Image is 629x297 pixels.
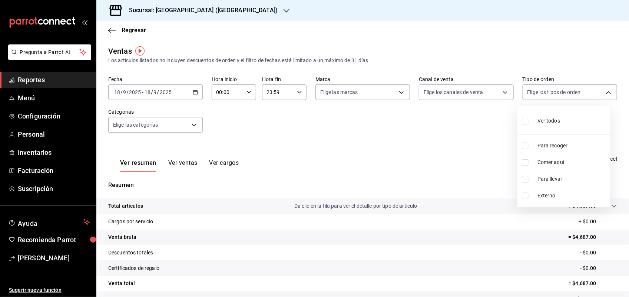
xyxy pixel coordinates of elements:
span: Para llevar [537,175,607,183]
span: Externo [537,192,607,200]
span: Comer aquí [537,158,607,166]
span: Ver todos [537,117,560,125]
img: Tooltip marker [135,46,145,56]
span: Para recoger [537,142,607,150]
